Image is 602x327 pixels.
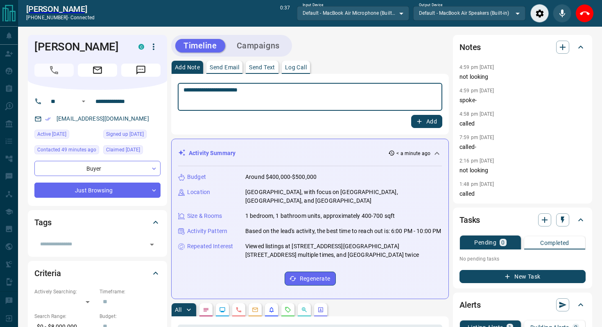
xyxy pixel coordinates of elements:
svg: Listing Alerts [268,306,275,313]
div: Audio Settings [530,4,549,23]
p: called [459,190,586,198]
svg: Requests [285,306,291,313]
span: Claimed [DATE] [106,146,140,154]
p: Around $400,000-$500,000 [245,173,317,181]
p: Viewed listings at [STREET_ADDRESS][GEOGRAPHIC_DATA][STREET_ADDRESS] multiple times, and [GEOGRAP... [245,242,442,259]
h2: Notes [459,41,481,54]
p: Size & Rooms [187,212,222,220]
p: 2:16 pm [DATE] [459,158,494,164]
h2: Tasks [459,213,480,226]
h2: Tags [34,216,51,229]
div: condos.ca [138,44,144,50]
button: Open [146,239,158,250]
div: Criteria [34,263,161,283]
button: Campaigns [229,39,288,53]
p: Based on the lead's activity, the best time to reach out is: 6:00 PM - 10:00 PM [245,227,441,236]
div: Mute [553,4,571,23]
p: spoke- [459,96,586,105]
span: Signed up [DATE] [106,130,144,138]
div: Mon Sep 15 2025 [34,145,99,157]
p: Budget: [100,313,161,320]
span: Email [78,64,117,77]
p: 4:58 pm [DATE] [459,111,494,117]
p: 1:48 pm [DATE] [459,181,494,187]
div: Mon Sep 21 2020 [103,130,161,141]
p: 4:59 pm [DATE] [459,88,494,94]
p: called [459,119,586,128]
div: Sat Sep 13 2025 [34,130,99,141]
p: All [175,307,181,313]
span: Contacted 49 minutes ago [37,146,96,154]
p: Timeframe: [100,288,161,295]
p: Activity Summary [189,149,235,158]
svg: Lead Browsing Activity [219,306,226,313]
p: Search Range: [34,313,95,320]
div: Tue Sep 22 2020 [103,145,161,157]
div: End Call [575,4,594,23]
span: Call [34,64,74,77]
p: not looking [459,166,586,175]
a: [EMAIL_ADDRESS][DOMAIN_NAME] [57,115,149,122]
div: Buyer [34,161,161,176]
a: [PERSON_NAME] [26,4,95,14]
div: Just Browsing [34,183,161,198]
p: 7:59 pm [DATE] [459,135,494,140]
p: Completed [540,240,569,246]
svg: Calls [235,306,242,313]
div: Tags [34,213,161,232]
p: < a minute ago [396,150,430,157]
button: Add [411,115,442,128]
p: Pending [474,240,496,245]
p: Actively Searching: [34,288,95,295]
p: Add Note [175,64,200,70]
div: Notes [459,37,586,57]
button: New Task [459,270,586,283]
h1: [PERSON_NAME] [34,40,126,53]
svg: Opportunities [301,306,308,313]
p: [PHONE_NUMBER] - [26,14,95,21]
button: Regenerate [285,272,336,286]
p: Send Email [210,64,239,70]
div: Default - MacBook Air Speakers (Built-in) [413,6,525,20]
p: Budget [187,173,206,181]
p: 0 [501,240,505,245]
p: not looking [459,73,586,81]
label: Input Device [303,2,324,8]
p: 4:59 pm [DATE] [459,64,494,70]
svg: Notes [203,306,209,313]
div: Alerts [459,295,586,315]
h2: Alerts [459,298,481,311]
p: Log Call [285,64,307,70]
span: Active [DATE] [37,130,66,138]
p: called- [459,143,586,151]
svg: Emails [252,306,258,313]
p: Repeated Interest [187,242,233,251]
div: Tasks [459,210,586,230]
span: connected [70,15,95,21]
p: 1 bedroom, 1 bathroom units, approximately 400-700 sqft [245,212,395,220]
span: Message [121,64,161,77]
p: [GEOGRAPHIC_DATA], with focus on [GEOGRAPHIC_DATA], [GEOGRAPHIC_DATA], and [GEOGRAPHIC_DATA] [245,188,442,205]
button: Open [79,96,88,106]
p: Send Text [249,64,275,70]
button: Timeline [175,39,225,53]
h2: Criteria [34,267,61,280]
svg: Email Verified [45,116,51,122]
div: Default - MacBook Air Microphone (Built-in) [297,6,409,20]
label: Output Device [419,2,442,8]
svg: Agent Actions [317,306,324,313]
p: Location [187,188,210,197]
div: Activity Summary< a minute ago [178,146,442,161]
p: 0:37 [280,4,290,23]
p: No pending tasks [459,253,586,265]
p: Activity Pattern [187,227,227,236]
